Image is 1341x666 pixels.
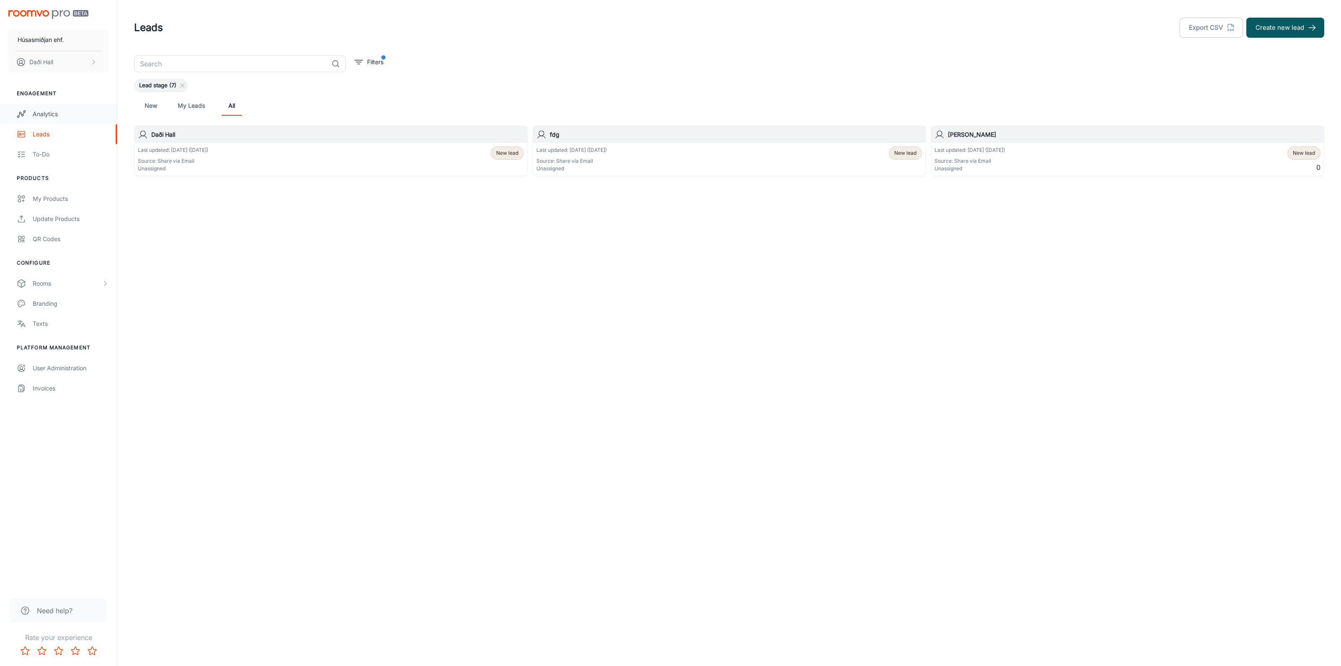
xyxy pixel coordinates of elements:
[33,234,109,244] div: QR Codes
[151,130,524,139] h6: Daði Hall
[138,146,208,154] p: Last updated: [DATE] ([DATE])
[8,10,88,19] img: Roomvo PRO Beta
[134,79,188,92] div: Lead stage (7)
[894,149,916,157] span: New lead
[536,146,607,154] p: Last updated: [DATE] ([DATE])
[134,81,181,90] span: Lead stage (7)
[33,150,109,159] div: To-do
[141,96,161,116] a: New
[33,130,109,139] div: Leads
[178,96,205,116] a: My Leads
[138,165,208,172] p: Unassigned
[8,29,109,51] button: Húsasmiðjan ehf.
[33,194,109,203] div: My Products
[536,165,607,172] p: Unassigned
[134,126,528,176] a: Daði HallLast updated: [DATE] ([DATE])Source: Share via EmailUnassignedNew lead
[33,214,109,224] div: Update Products
[8,51,109,73] button: Daði Hall
[1180,18,1243,38] button: Export CSV
[1287,146,1320,172] div: 0
[1246,18,1324,38] button: Create new lead
[948,130,1320,139] h6: [PERSON_NAME]
[222,96,242,116] a: All
[536,157,607,165] p: Source: Share via Email
[550,130,922,139] h6: fdg
[18,35,64,44] p: Húsasmiðjan ehf.
[935,157,1005,165] p: Source: Share via Email
[533,126,926,176] a: fdgLast updated: [DATE] ([DATE])Source: Share via EmailUnassignedNew lead
[496,149,518,157] span: New lead
[1293,149,1315,157] span: New lead
[134,55,328,72] input: Search
[352,55,386,69] button: filter
[29,57,53,67] p: Daði Hall
[931,126,1324,176] a: [PERSON_NAME]Last updated: [DATE] ([DATE])Source: Share via EmailUnassignedNew lead0
[138,157,208,165] p: Source: Share via Email
[33,109,109,119] div: Analytics
[935,146,1005,154] p: Last updated: [DATE] ([DATE])
[367,57,383,67] p: Filters
[935,165,1005,172] p: Unassigned
[134,20,163,35] h1: Leads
